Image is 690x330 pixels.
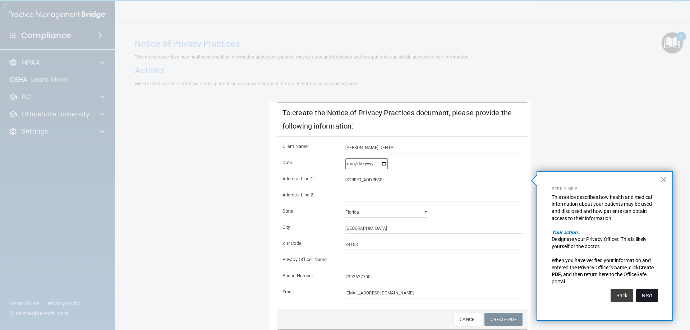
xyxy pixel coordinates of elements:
p: Step 3 of 5 [552,186,658,192]
label: Email [277,288,340,296]
a: Create PDF [484,313,523,326]
label: Privacy Officer Name [277,255,340,264]
label: Date : [277,158,340,167]
span: When you have verified your information and entered the Privacy Officer's name, click [552,257,652,270]
button: Close [660,174,667,185]
p: Designate your Privacy Officer. This is likely yourself or the doctor. [552,236,658,250]
input: _____ [345,239,523,250]
div: To create the Notice of Privacy Practices document, please provide the following information: [277,103,528,137]
label: Client Name: [277,142,340,151]
label: ZIP Code [277,239,340,248]
button: Back [611,289,633,302]
label: Address Line 1: [277,175,340,183]
label: Phone Number [277,271,340,280]
label: Address Line 2: [277,191,340,199]
a: Cancel [454,313,483,326]
button: Next [636,289,658,302]
p: This notice describes how health and medical information about your patients may be used and disc... [552,194,658,222]
label: State [277,207,340,215]
label: City [277,223,340,232]
em: Your action: [552,229,579,235]
span: , and then return here to the OfficeSafe portal. [552,271,648,284]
